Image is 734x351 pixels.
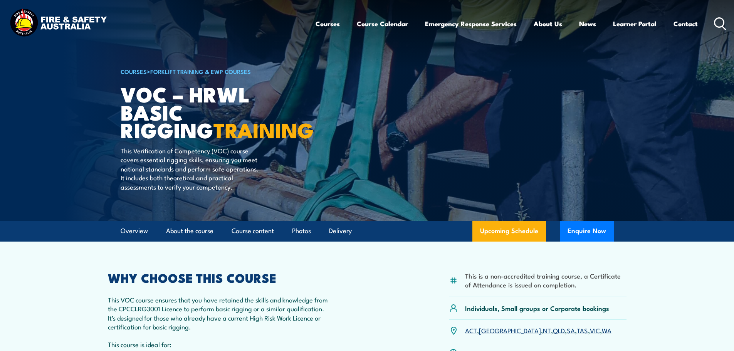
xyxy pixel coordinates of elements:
[108,272,333,283] h2: WHY CHOOSE THIS COURSE
[108,340,333,349] p: This course is ideal for:
[357,13,408,34] a: Course Calendar
[121,67,311,76] h6: >
[213,113,314,145] strong: TRAINING
[465,271,627,289] li: This is a non-accredited training course, a Certificate of Attendance is issued on completion.
[232,221,274,241] a: Course content
[121,146,261,191] p: This Verification of Competency (VOC) course covers essential rigging skills, ensuring you meet n...
[472,221,546,242] a: Upcoming Schedule
[579,13,596,34] a: News
[543,326,551,335] a: NT
[674,13,698,34] a: Contact
[465,304,609,312] p: Individuals, Small groups or Corporate bookings
[590,326,600,335] a: VIC
[316,13,340,34] a: Courses
[166,221,213,241] a: About the course
[329,221,352,241] a: Delivery
[121,85,311,139] h1: VOC – HRWL Basic Rigging
[465,326,611,335] p: , , , , , , ,
[465,326,477,335] a: ACT
[602,326,611,335] a: WA
[613,13,657,34] a: Learner Portal
[553,326,565,335] a: QLD
[567,326,575,335] a: SA
[577,326,588,335] a: TAS
[479,326,541,335] a: [GEOGRAPHIC_DATA]
[560,221,614,242] button: Enquire Now
[150,67,251,76] a: Forklift Training & EWP Courses
[108,295,333,331] p: This VOC course ensures that you have retained the skills and knowledge from the CPCCLRG3001 Lice...
[292,221,311,241] a: Photos
[425,13,517,34] a: Emergency Response Services
[121,221,148,241] a: Overview
[534,13,562,34] a: About Us
[121,67,147,76] a: COURSES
